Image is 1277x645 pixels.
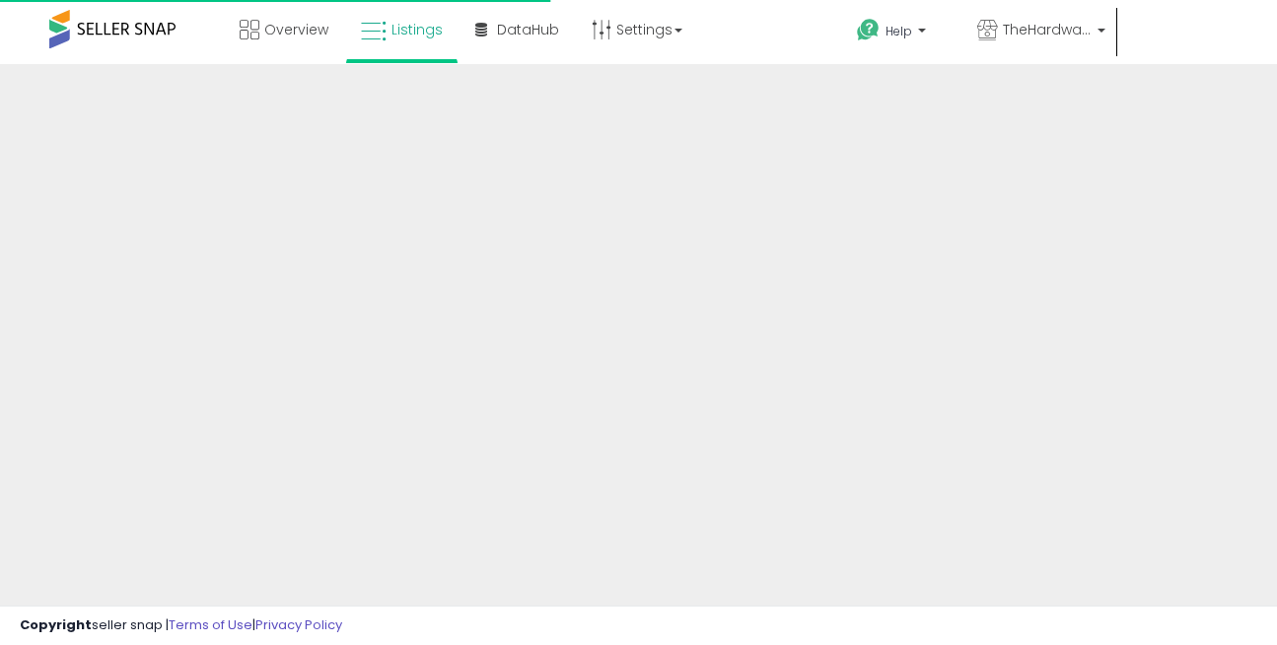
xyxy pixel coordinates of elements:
[856,18,881,42] i: Get Help
[886,23,912,39] span: Help
[264,20,328,39] span: Overview
[169,615,252,634] a: Terms of Use
[20,616,342,635] div: seller snap | |
[20,615,92,634] strong: Copyright
[841,3,959,64] a: Help
[255,615,342,634] a: Privacy Policy
[497,20,559,39] span: DataHub
[391,20,443,39] span: Listings
[1003,20,1092,39] span: TheHardwareCityCom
